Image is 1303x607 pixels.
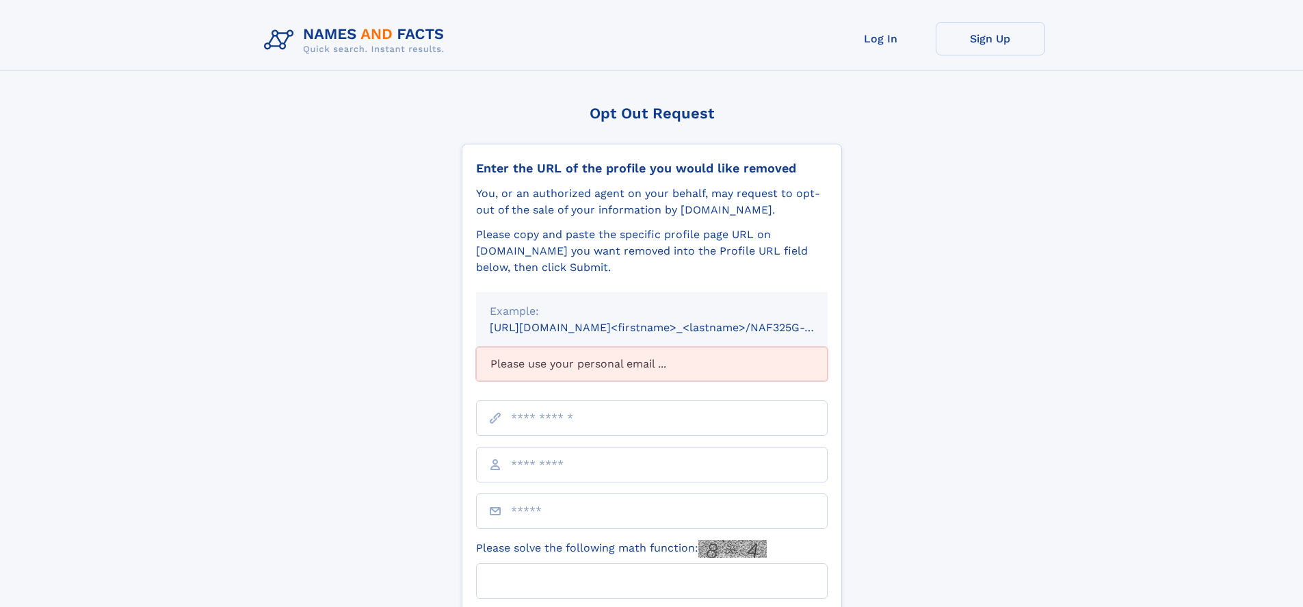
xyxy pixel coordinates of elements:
img: Logo Names and Facts [259,22,456,59]
div: You, or an authorized agent on your behalf, may request to opt-out of the sale of your informatio... [476,185,828,218]
div: Enter the URL of the profile you would like removed [476,161,828,176]
div: Example: [490,303,814,320]
div: Opt Out Request [462,105,842,122]
label: Please solve the following math function: [476,540,767,558]
a: Log In [826,22,936,55]
small: [URL][DOMAIN_NAME]<firstname>_<lastname>/NAF325G-xxxxxxxx [490,321,854,334]
a: Sign Up [936,22,1045,55]
div: Please copy and paste the specific profile page URL on [DOMAIN_NAME] you want removed into the Pr... [476,227,828,276]
div: Please use your personal email ... [476,347,828,381]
